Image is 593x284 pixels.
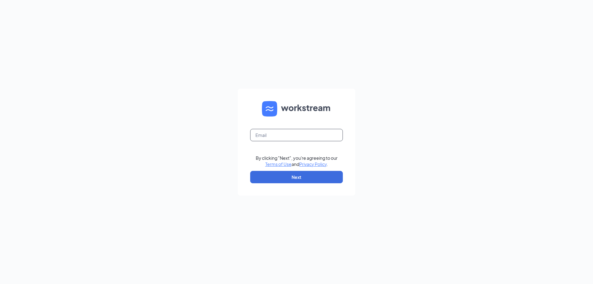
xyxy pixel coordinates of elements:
img: WS logo and Workstream text [262,101,331,117]
a: Terms of Use [265,161,292,167]
a: Privacy Policy [299,161,327,167]
div: By clicking "Next", you're agreeing to our and . [256,155,338,167]
input: Email [250,129,343,141]
button: Next [250,171,343,183]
